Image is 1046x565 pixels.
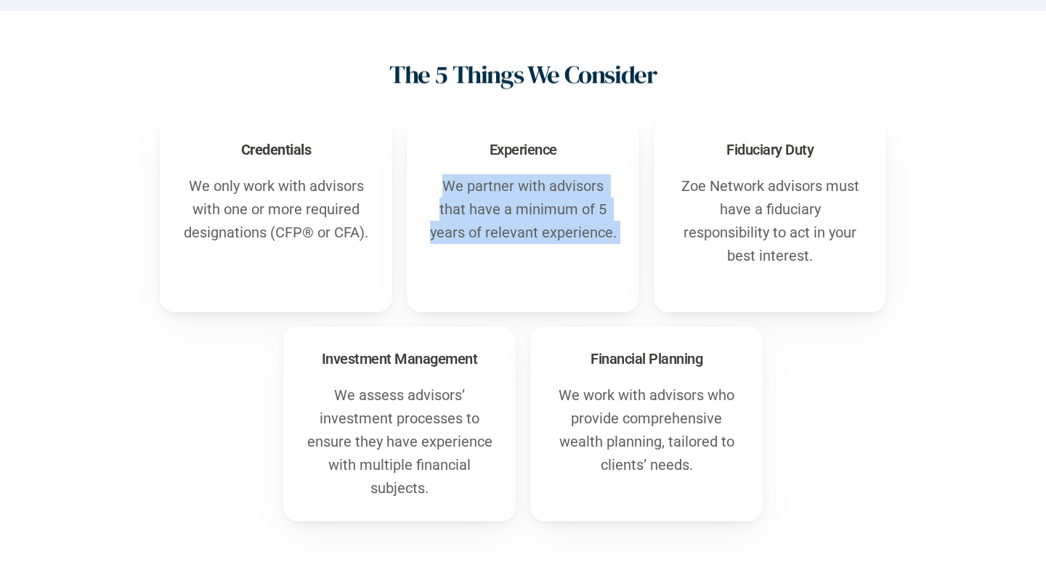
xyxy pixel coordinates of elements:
[182,174,370,244] p: We only work with advisors with one or more required designations (CFP® or CFA).
[305,383,494,500] p: We assess advisors’ investment processes to ensure they have experience with multiple financial s...
[429,174,617,244] p: We partner with advisors that have a minimum of 5 years of relevant experience.
[490,139,557,160] h3: Experience
[241,139,312,160] h3: Credentials
[322,349,478,369] h3: Investment Management
[552,383,741,476] p: We work with advisors who provide comprehensive wealth planning, tailored to clients’ needs.
[676,174,864,267] p: Zoe Network advisors must have a fiduciary responsibility to act in your best interest.
[389,60,656,89] h1: The 5 Things We Consider
[726,139,814,160] h3: Fiduciary Duty
[591,349,702,369] h3: Financial Planning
